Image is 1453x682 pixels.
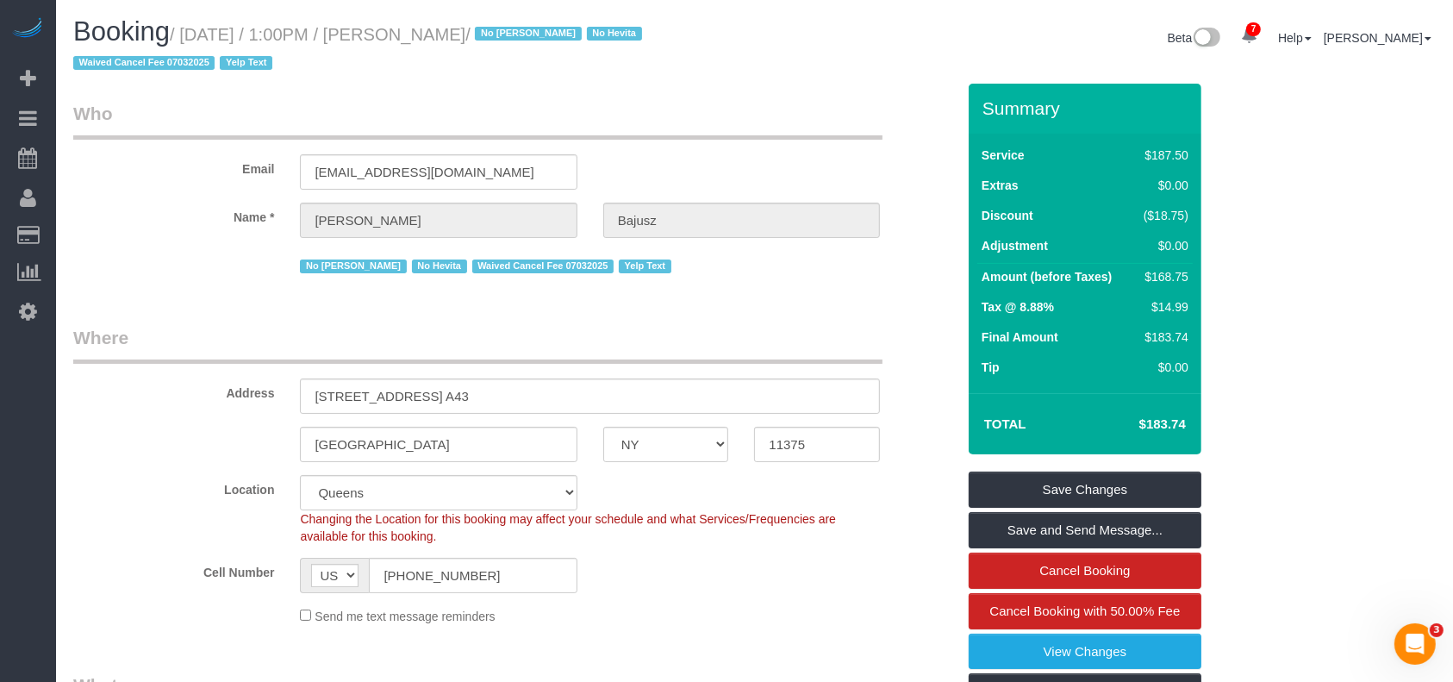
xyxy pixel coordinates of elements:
label: Final Amount [982,328,1058,346]
label: Service [982,147,1025,164]
legend: Who [73,101,882,140]
a: 7 [1232,17,1266,55]
a: Beta [1168,31,1221,45]
a: Cancel Booking with 50.00% Fee [969,593,1201,629]
div: $0.00 [1137,177,1188,194]
input: Cell Number [369,558,577,593]
span: Send me text message reminders [315,610,495,623]
input: Zip Code [754,427,880,462]
label: Address [60,379,287,402]
span: Cancel Booking with 50.00% Fee [990,604,1181,618]
small: / [DATE] / 1:00PM / [PERSON_NAME] [73,25,647,73]
input: Last Name [603,203,880,238]
span: No [PERSON_NAME] [475,27,581,41]
label: Email [60,154,287,178]
span: 3 [1430,623,1444,637]
label: Location [60,475,287,498]
input: Email [300,154,577,190]
a: Help [1278,31,1312,45]
span: No Hevita [587,27,642,41]
a: Save Changes [969,472,1201,508]
div: $183.74 [1137,328,1188,346]
div: ($18.75) [1137,207,1188,224]
span: Booking [73,16,170,47]
label: Tax @ 8.88% [982,298,1054,316]
img: New interface [1192,28,1220,50]
label: Amount (before Taxes) [982,268,1112,285]
div: $187.50 [1137,147,1188,164]
span: 7 [1246,22,1261,36]
label: Name * [60,203,287,226]
label: Discount [982,207,1033,224]
a: Save and Send Message... [969,512,1201,548]
label: Cell Number [60,558,287,581]
div: $0.00 [1137,237,1188,254]
h4: $183.74 [1088,417,1186,432]
label: Tip [982,359,1000,376]
strong: Total [984,416,1026,431]
span: Waived Cancel Fee 07032025 [472,260,614,273]
a: [PERSON_NAME] [1324,31,1431,45]
span: Waived Cancel Fee 07032025 [73,56,215,70]
input: City [300,427,577,462]
h3: Summary [982,98,1193,118]
span: Yelp Text [619,260,671,273]
span: No [PERSON_NAME] [300,260,406,273]
legend: Where [73,325,882,364]
label: Extras [982,177,1019,194]
span: Changing the Location for this booking may affect your schedule and what Services/Frequencies are... [300,512,836,543]
div: $0.00 [1137,359,1188,376]
span: No Hevita [412,260,467,273]
span: Yelp Text [220,56,272,70]
a: Cancel Booking [969,553,1201,589]
input: First Name [300,203,577,238]
img: Automaid Logo [10,17,45,41]
iframe: Intercom live chat [1394,623,1436,665]
a: View Changes [969,634,1201,670]
div: $14.99 [1137,298,1188,316]
label: Adjustment [982,237,1048,254]
div: $168.75 [1137,268,1188,285]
